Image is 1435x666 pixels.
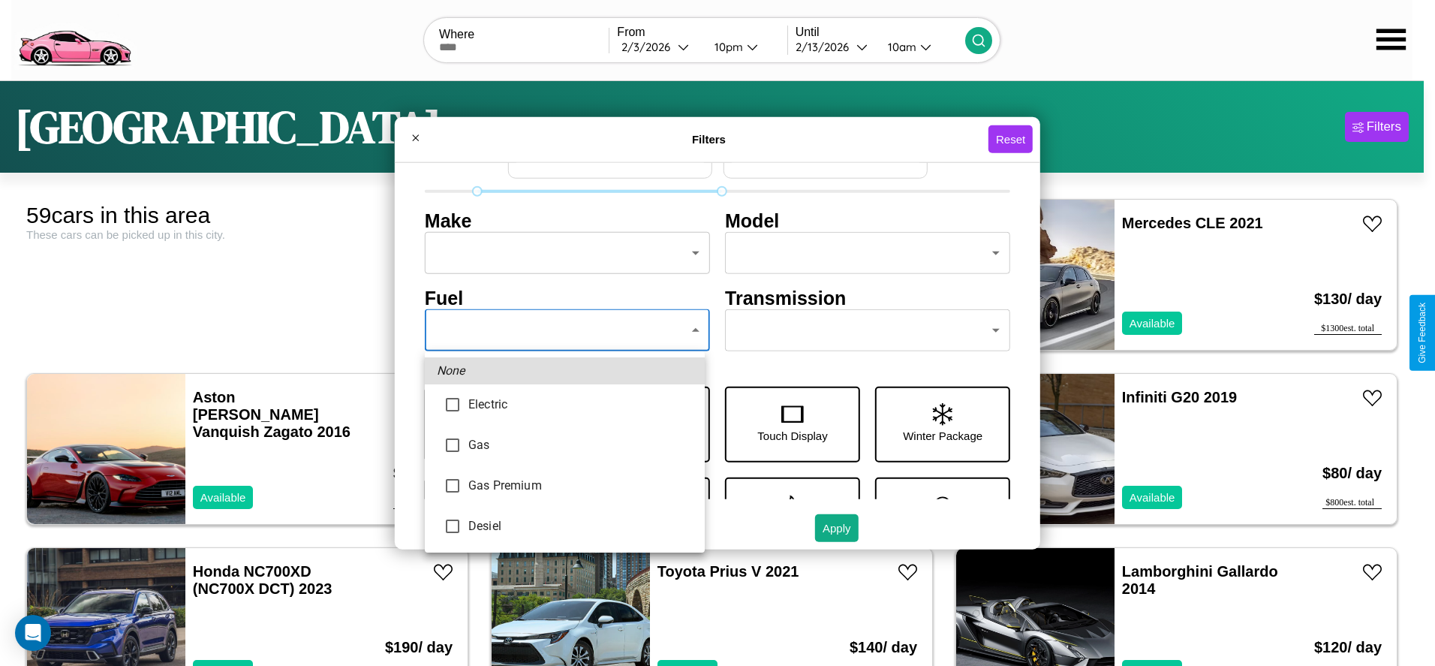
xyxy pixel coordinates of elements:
[468,517,693,535] span: Desiel
[1417,303,1427,363] div: Give Feedback
[468,477,693,495] span: Gas Premium
[468,436,693,454] span: Gas
[437,362,465,380] em: None
[468,396,693,414] span: Electric
[15,615,51,651] div: Open Intercom Messenger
